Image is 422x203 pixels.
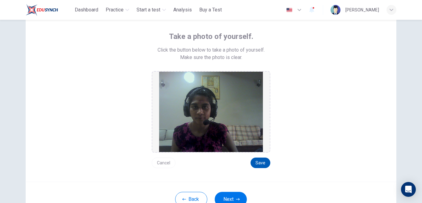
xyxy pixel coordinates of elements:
[103,4,132,15] button: Practice
[169,32,253,41] span: Take a photo of yourself.
[251,158,270,168] button: Save
[285,8,293,12] img: en
[401,182,416,197] div: Open Intercom Messenger
[137,6,160,14] span: Start a test
[106,6,124,14] span: Practice
[180,54,242,61] span: Make sure the photo is clear.
[26,4,58,16] img: ELTC logo
[152,158,175,168] button: Cancel
[197,4,224,15] button: Buy a Test
[159,72,263,152] img: preview screemshot
[171,4,194,15] button: Analysis
[173,6,192,14] span: Analysis
[26,4,72,16] a: ELTC logo
[134,4,168,15] button: Start a test
[331,5,340,15] img: Profile picture
[345,6,379,14] div: [PERSON_NAME]
[199,6,222,14] span: Buy a Test
[72,4,101,15] button: Dashboard
[75,6,98,14] span: Dashboard
[158,46,265,54] span: Click the button below to take a photo of yourself.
